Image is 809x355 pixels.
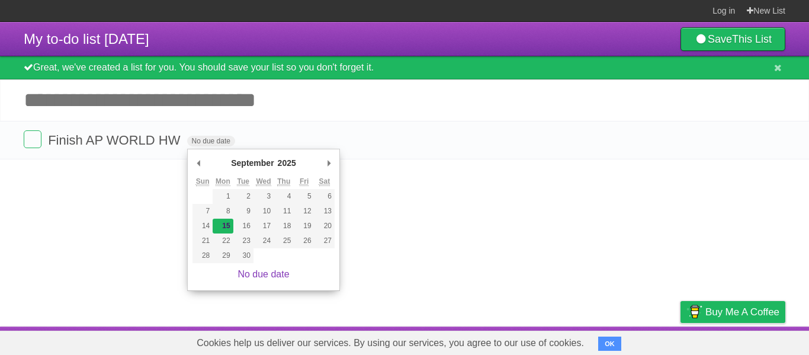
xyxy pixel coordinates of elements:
button: 2 [233,189,253,204]
button: 13 [314,204,335,219]
button: 17 [253,219,274,234]
button: 24 [253,234,274,248]
button: 22 [213,234,233,248]
button: 12 [294,204,314,219]
a: Terms [625,330,651,352]
button: 30 [233,248,253,263]
button: Next Month [323,154,335,172]
a: SaveThis List [680,27,785,51]
div: 2025 [276,154,298,172]
button: 15 [213,219,233,234]
img: Buy me a coffee [686,302,702,322]
button: 11 [274,204,294,219]
abbr: Wednesday [256,177,271,186]
button: OK [598,337,621,351]
button: 9 [233,204,253,219]
button: 27 [314,234,335,248]
abbr: Tuesday [237,177,249,186]
button: 26 [294,234,314,248]
button: 28 [192,248,213,263]
span: My to-do list [DATE] [24,31,149,47]
a: Privacy [665,330,696,352]
button: 8 [213,204,233,219]
button: 5 [294,189,314,204]
button: Previous Month [192,154,204,172]
button: 18 [274,219,294,234]
button: 6 [314,189,335,204]
span: Finish AP WORLD HW [48,133,183,148]
button: 7 [192,204,213,219]
abbr: Sunday [196,177,210,186]
button: 21 [192,234,213,248]
a: No due date [237,269,289,279]
button: 14 [192,219,213,234]
button: 10 [253,204,274,219]
span: No due date [187,136,235,146]
span: Cookies help us deliver our services. By using our services, you agree to our use of cookies. [185,331,596,355]
abbr: Friday [300,177,309,186]
abbr: Monday [216,177,230,186]
b: This List [732,33,772,45]
button: 1 [213,189,233,204]
button: 19 [294,219,314,234]
button: 3 [253,189,274,204]
abbr: Saturday [319,177,330,186]
button: 23 [233,234,253,248]
button: 4 [274,189,294,204]
a: Buy me a coffee [680,301,785,323]
button: 29 [213,248,233,263]
abbr: Thursday [277,177,290,186]
label: Done [24,130,41,148]
a: Suggest a feature [711,330,785,352]
span: Buy me a coffee [705,302,779,322]
a: Developers [562,330,610,352]
a: About [523,330,548,352]
div: September [229,154,275,172]
button: 25 [274,234,294,248]
button: 20 [314,219,335,234]
button: 16 [233,219,253,234]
